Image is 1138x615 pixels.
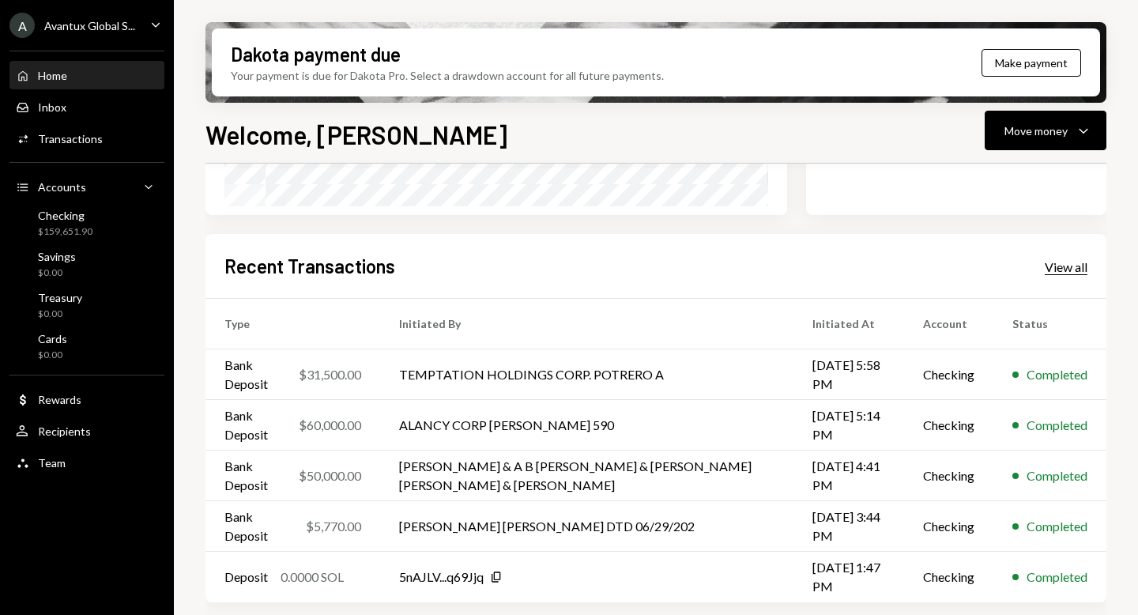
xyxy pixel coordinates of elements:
td: [PERSON_NAME] & A B [PERSON_NAME] & [PERSON_NAME] [PERSON_NAME] & [PERSON_NAME] [380,451,794,501]
div: $60,000.00 [299,416,361,435]
div: Team [38,456,66,470]
div: Deposit [224,568,268,587]
div: $0.00 [38,307,82,321]
th: Type [205,299,380,349]
div: Completed [1027,365,1087,384]
button: Move money [985,111,1106,150]
td: TEMPTATION HOLDINGS CORP. POTRERO A [380,349,794,400]
a: Recipients [9,417,164,445]
div: A [9,13,35,38]
td: [DATE] 5:14 PM [793,400,904,451]
a: Home [9,61,164,89]
td: [DATE] 1:47 PM [793,552,904,602]
td: Checking [904,501,993,552]
th: Initiated At [793,299,904,349]
td: [DATE] 3:44 PM [793,501,904,552]
a: Rewards [9,385,164,413]
th: Account [904,299,993,349]
div: Treasury [38,291,82,304]
td: Checking [904,349,993,400]
td: [DATE] 5:58 PM [793,349,904,400]
div: $5,770.00 [306,517,361,536]
div: Recipients [38,424,91,438]
div: Bank Deposit [224,356,286,394]
div: Home [38,69,67,82]
div: Cards [38,332,67,345]
div: Move money [1004,123,1068,139]
div: Rewards [38,393,81,406]
div: $31,500.00 [299,365,361,384]
td: [DATE] 4:41 PM [793,451,904,501]
div: Completed [1027,517,1087,536]
div: Transactions [38,132,103,145]
td: Checking [904,451,993,501]
div: 5nAJLV...q69Jjq [399,568,484,587]
a: Inbox [9,92,164,121]
div: Completed [1027,416,1087,435]
a: Accounts [9,172,164,201]
div: $50,000.00 [299,466,361,485]
button: Make payment [982,49,1081,77]
div: 0.0000 SOL [281,568,344,587]
div: Inbox [38,100,66,114]
div: Dakota payment due [231,41,401,67]
a: View all [1045,258,1087,275]
th: Initiated By [380,299,794,349]
div: Checking [38,209,92,222]
div: Bank Deposit [224,507,293,545]
div: $0.00 [38,266,76,280]
div: Completed [1027,568,1087,587]
a: Cards$0.00 [9,327,164,365]
div: Avantux Global S... [44,19,135,32]
th: Status [993,299,1106,349]
td: [PERSON_NAME] [PERSON_NAME] DTD 06/29/202 [380,501,794,552]
div: Your payment is due for Dakota Pro. Select a drawdown account for all future payments. [231,67,664,84]
a: Savings$0.00 [9,245,164,283]
a: Checking$159,651.90 [9,204,164,242]
div: View all [1045,259,1087,275]
a: Treasury$0.00 [9,286,164,324]
div: Bank Deposit [224,457,286,495]
div: $159,651.90 [38,225,92,239]
td: Checking [904,552,993,602]
div: Savings [38,250,76,263]
a: Team [9,448,164,477]
div: $0.00 [38,349,67,362]
div: Bank Deposit [224,406,286,444]
a: Transactions [9,124,164,153]
h2: Recent Transactions [224,253,395,279]
div: Accounts [38,180,86,194]
td: ALANCY CORP [PERSON_NAME] 590 [380,400,794,451]
div: Completed [1027,466,1087,485]
h1: Welcome, [PERSON_NAME] [205,119,507,150]
td: Checking [904,400,993,451]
